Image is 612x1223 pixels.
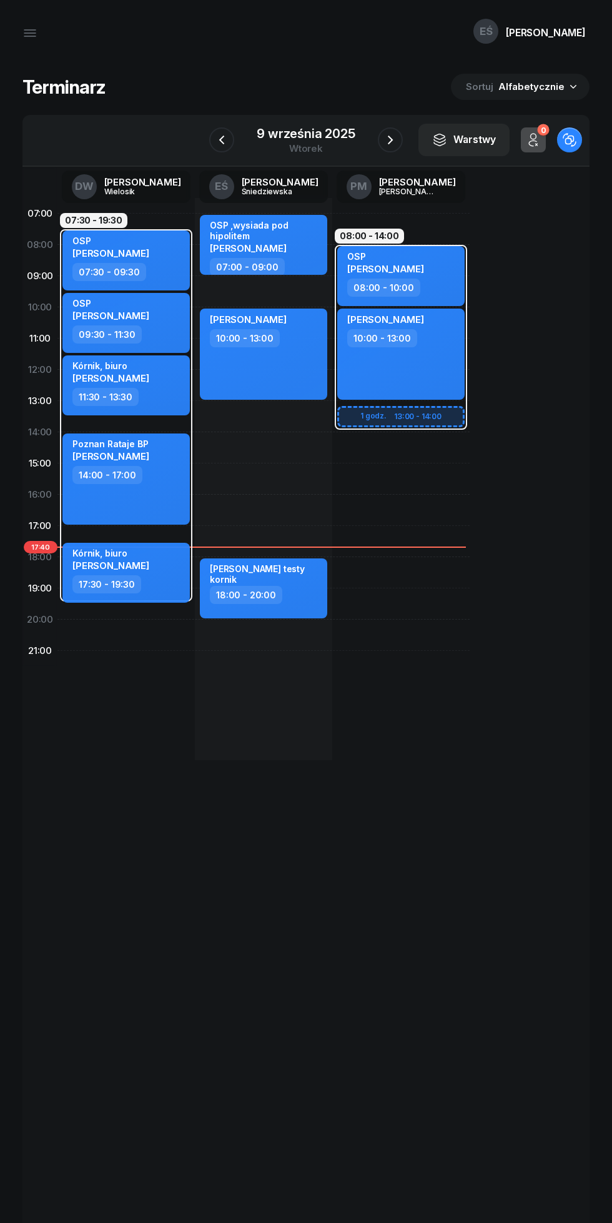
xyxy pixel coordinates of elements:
div: [PERSON_NAME] [379,177,456,187]
div: 07:30 - 09:30 [72,263,146,281]
div: Poznan Rataje BP [72,438,149,449]
span: PM [350,181,367,192]
div: 16:00 [22,479,57,510]
div: 20:00 [22,604,57,635]
div: Śniedziewska [242,187,302,196]
span: EŚ [215,181,228,192]
div: [PERSON_NAME] testy kornik [210,563,320,585]
div: OSP [347,251,424,262]
div: OSP [72,235,149,246]
div: 18:00 - 20:00 [210,586,282,604]
span: [PERSON_NAME] [72,450,149,462]
a: PM[PERSON_NAME][PERSON_NAME] [337,171,466,203]
span: Sortuj [466,79,496,95]
div: 08:00 - 10:00 [347,279,420,297]
span: [PERSON_NAME] [72,310,149,322]
span: 17:40 [24,541,57,553]
div: 21:00 [22,635,57,666]
button: Warstwy [418,124,510,156]
div: 11:30 - 13:30 [72,388,139,406]
div: 19:00 [22,573,57,604]
div: 10:00 - 13:00 [210,329,280,347]
div: 15:00 [22,448,57,479]
span: [PERSON_NAME] [210,242,287,254]
a: DW[PERSON_NAME]Wielosik [62,171,191,203]
div: 09:30 - 11:30 [72,325,142,344]
div: Kórnik, biuro [72,360,149,371]
span: [PERSON_NAME] [347,263,424,275]
button: Sortuj Alfabetycznie [451,74,590,100]
span: [PERSON_NAME] [72,247,149,259]
div: 11:00 [22,323,57,354]
div: 10:00 - 13:00 [347,329,417,347]
div: wtorek [257,144,355,153]
div: 07:00 - 09:00 [210,258,285,276]
div: 07:00 [22,198,57,229]
div: 14:00 - 17:00 [72,466,142,484]
a: EŚ[PERSON_NAME]Śniedziewska [199,171,328,203]
span: [PERSON_NAME] [347,314,424,325]
div: 0 [537,124,549,136]
span: Alfabetycznie [498,81,565,92]
div: [PERSON_NAME] [506,27,586,37]
div: [PERSON_NAME] [242,177,318,187]
button: 0 [521,127,546,152]
h1: Terminarz [22,76,106,98]
div: 13:00 [22,385,57,417]
div: Warstwy [432,132,496,148]
div: 9 września 2025 [257,127,355,140]
span: [PERSON_NAME] [210,314,287,325]
div: 10:00 [22,292,57,323]
span: [PERSON_NAME] [72,560,149,572]
div: 09:00 [22,260,57,292]
div: Wielosik [104,187,164,196]
div: [PERSON_NAME] [104,177,181,187]
span: EŚ [480,26,493,37]
span: DW [75,181,94,192]
div: OSP [72,298,149,309]
div: 18:00 [22,542,57,573]
div: OSP ,wysiada pod hipolitem [210,220,320,241]
div: 12:00 [22,354,57,385]
span: [PERSON_NAME] [72,372,149,384]
div: [PERSON_NAME] [379,187,439,196]
div: 14:00 [22,417,57,448]
div: 17:30 - 19:30 [72,575,141,593]
div: Kórnik, biuro [72,548,149,558]
div: 08:00 [22,229,57,260]
div: 17:00 [22,510,57,542]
